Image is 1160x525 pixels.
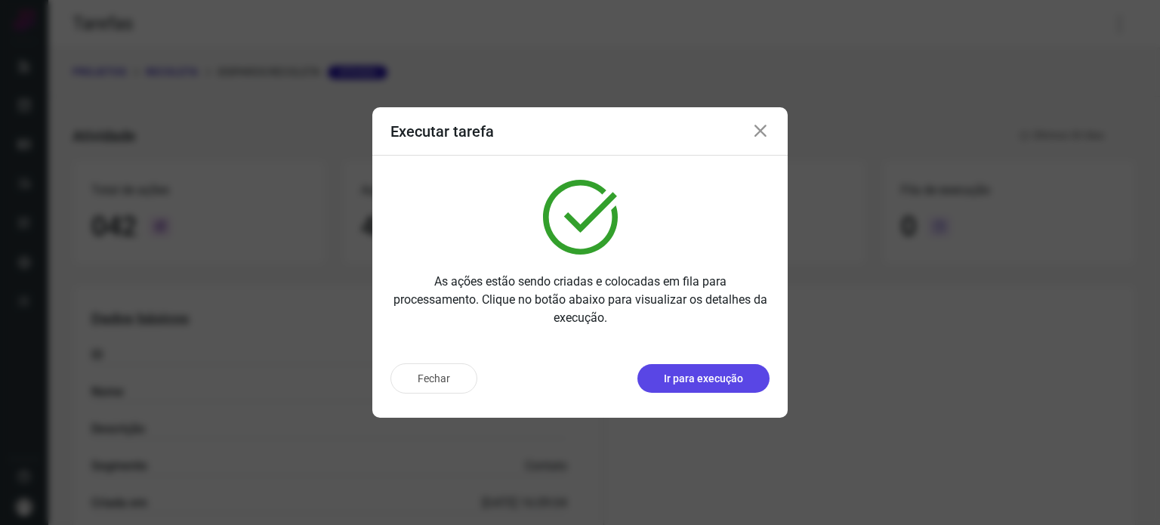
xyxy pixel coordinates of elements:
h3: Executar tarefa [390,122,494,141]
p: As ações estão sendo criadas e colocadas em fila para processamento. Clique no botão abaixo para ... [390,273,770,327]
img: verified.svg [543,180,618,255]
button: Ir para execução [637,364,770,393]
p: Ir para execução [664,371,743,387]
button: Fechar [390,363,477,394]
